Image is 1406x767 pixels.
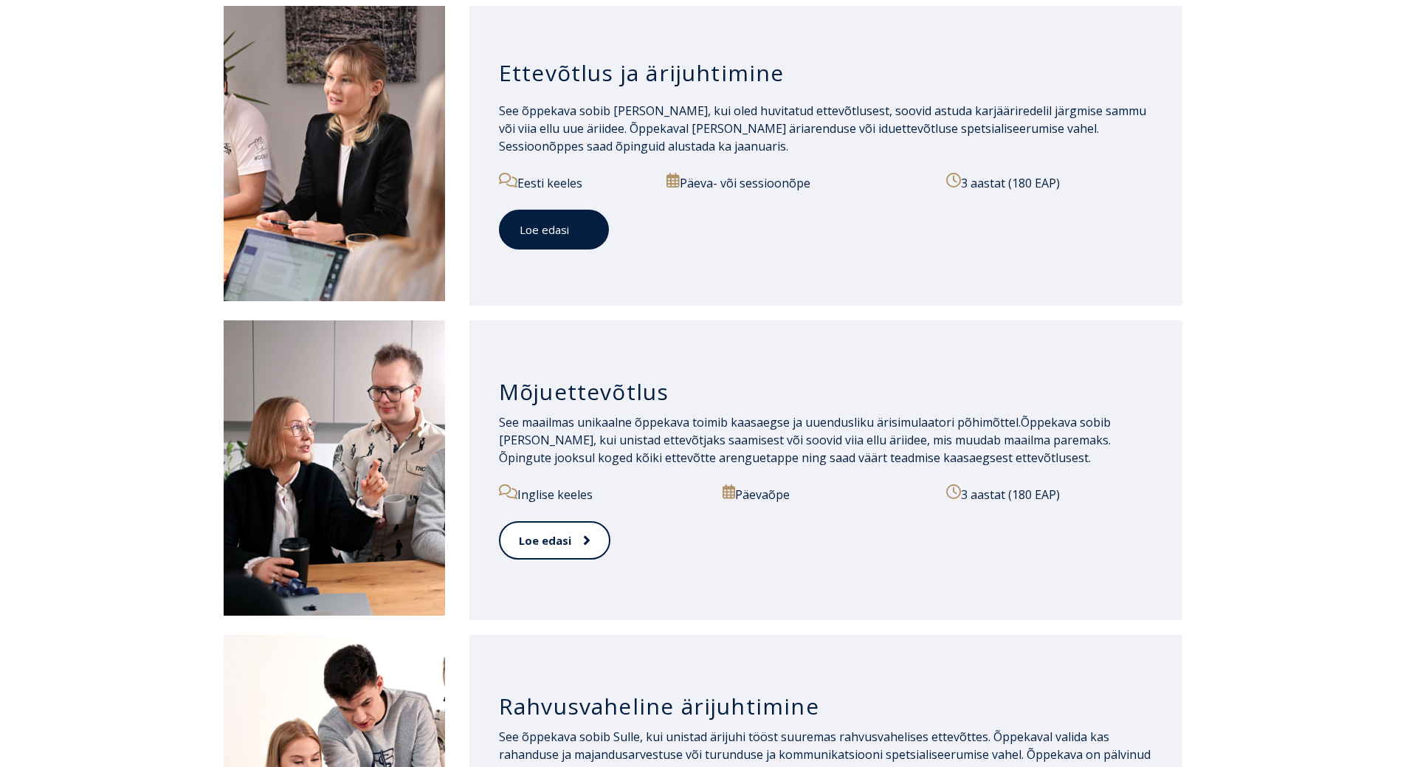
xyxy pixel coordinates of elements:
span: See maailmas unikaalne õppekava toimib kaasaegse ja uuendusliku ärisimulaatori põhimõttel. [499,414,1021,430]
h3: Ettevõtlus ja ärijuhtimine [499,59,1154,87]
h3: Mõjuettevõtlus [499,378,1154,406]
h3: Rahvusvaheline ärijuhtimine [499,692,1154,720]
img: Mõjuettevõtlus [224,320,445,616]
p: 3 aastat (180 EAP) [946,484,1138,503]
a: Loe edasi [499,521,610,560]
span: See õppekava sobib [PERSON_NAME], kui oled huvitatud ettevõtlusest, soovid astuda karjääriredelil... [499,103,1146,154]
a: Loe edasi [499,210,609,250]
p: Päevaõpe [723,484,929,503]
p: Päeva- või sessioonõpe [666,173,929,192]
img: Ettevõtlus ja ärijuhtimine [224,6,445,301]
p: Eesti keeles [499,173,650,192]
p: Inglise keeles [499,484,706,503]
span: Õppekava sobib [PERSON_NAME], kui unistad ettevõtjaks saamisest või soovid viia ellu äriidee, mis... [499,414,1111,466]
p: 3 aastat (180 EAP) [946,173,1153,192]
